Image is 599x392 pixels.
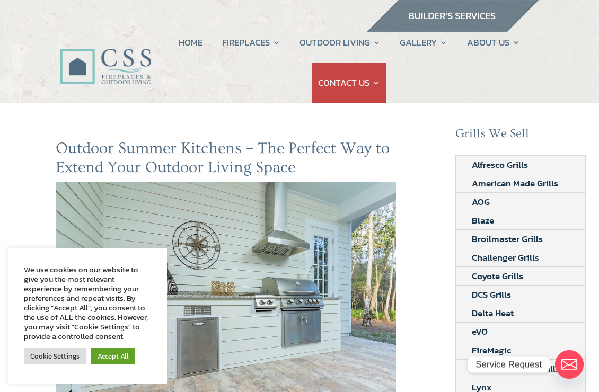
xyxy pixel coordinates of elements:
[456,248,555,266] a: Challenger Grills
[56,139,396,182] h2: Outdoor Summer Kitchens – The Perfect Way to Extend Your Outdoor Living Space
[299,22,381,63] a: OUTDOOR LIVING
[366,22,539,35] a: builder services construction supply
[455,127,586,147] h2: Grills We Sell
[456,211,510,229] a: Blaze
[456,286,527,304] a: DCS Grills
[555,350,584,379] a: Email
[60,24,151,89] img: CSS Fireplaces & Outdoor Living (Formerly Construction Solutions & Supply)- Jacksonville Ormond B...
[222,22,280,63] a: FIREPLACES
[179,22,202,63] a: HOME
[456,230,559,248] a: Broilmaster Grills
[456,174,574,192] a: American Made Grills
[456,323,504,341] a: eVO
[91,348,135,364] a: Accept All
[456,304,530,322] a: Delta Heat
[24,348,86,364] a: Cookie Settings
[456,267,539,285] a: Coyote Grills
[467,22,520,63] a: ABOUT US
[456,360,576,378] a: Green Mountain Grills
[456,156,544,174] a: Alfresco Grills
[456,341,527,359] a: FireMagic
[24,265,151,341] div: We use cookies on our website to give you the most relevant experience by remembering your prefer...
[318,63,380,103] a: CONTACT US
[456,193,506,211] a: AOG
[400,22,447,63] a: GALLERY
